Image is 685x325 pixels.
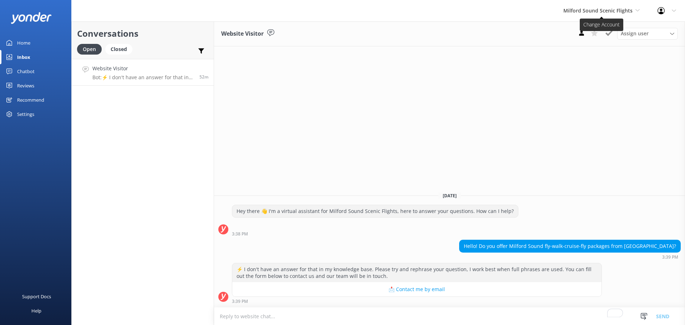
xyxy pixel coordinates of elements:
div: Recommend [17,93,44,107]
h4: Website Visitor [92,65,194,72]
div: Assign User [617,28,678,39]
div: Sep 06 2025 03:39pm (UTC +12:00) Pacific/Auckland [459,254,681,259]
a: Closed [105,45,136,53]
strong: 3:38 PM [232,232,248,236]
a: Open [77,45,105,53]
textarea: To enrich screen reader interactions, please activate Accessibility in Grammarly extension settings [214,308,685,325]
div: Hey there 👋 I'm a virtual assistant for Milford Sound Scenic Flights, here to answer your questio... [232,205,518,217]
div: Closed [105,44,132,55]
strong: 3:39 PM [232,299,248,304]
div: Settings [17,107,34,121]
div: Hello! Do you offer Milford Sound fly-walk-cruise-fly packages from [GEOGRAPHIC_DATA]? [460,240,680,252]
span: Milford Sound Scenic Flights [563,7,633,14]
div: Home [17,36,30,50]
div: Open [77,44,102,55]
div: Sep 06 2025 03:39pm (UTC +12:00) Pacific/Auckland [232,299,602,304]
div: Reviews [17,78,34,93]
a: Website VisitorBot:⚡ I don't have an answer for that in my knowledge base. Please try and rephras... [72,59,214,86]
button: 📩 Contact me by email [232,282,602,296]
div: Support Docs [22,289,51,304]
img: yonder-white-logo.png [11,12,52,24]
div: Inbox [17,50,30,64]
h3: Website Visitor [221,29,264,39]
div: Sep 06 2025 03:38pm (UTC +12:00) Pacific/Auckland [232,231,518,236]
strong: 3:39 PM [662,255,678,259]
span: Assign user [621,30,649,37]
div: Chatbot [17,64,35,78]
p: Bot: ⚡ I don't have an answer for that in my knowledge base. Please try and rephrase your questio... [92,74,194,81]
h2: Conversations [77,27,208,40]
div: ⚡ I don't have an answer for that in my knowledge base. Please try and rephrase your question, I ... [232,263,602,282]
span: Sep 06 2025 03:39pm (UTC +12:00) Pacific/Auckland [199,74,208,80]
span: [DATE] [438,193,461,199]
div: Help [31,304,41,318]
